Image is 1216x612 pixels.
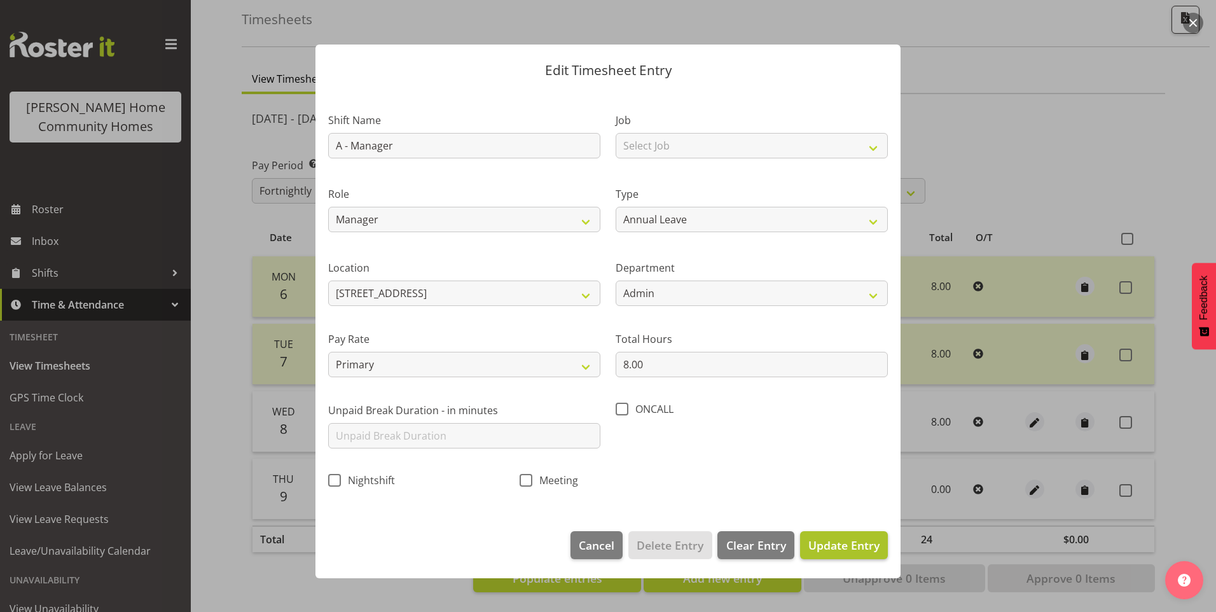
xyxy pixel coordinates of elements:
[570,531,623,559] button: Cancel
[616,331,888,347] label: Total Hours
[616,186,888,202] label: Type
[616,352,888,377] input: Total Hours
[328,186,600,202] label: Role
[328,403,600,418] label: Unpaid Break Duration - in minutes
[328,133,600,158] input: Shift Name
[328,113,600,128] label: Shift Name
[637,537,703,553] span: Delete Entry
[328,64,888,77] p: Edit Timesheet Entry
[328,331,600,347] label: Pay Rate
[579,537,614,553] span: Cancel
[328,423,600,449] input: Unpaid Break Duration
[616,260,888,275] label: Department
[726,537,786,553] span: Clear Entry
[1178,574,1191,587] img: help-xxl-2.png
[717,531,794,559] button: Clear Entry
[328,260,600,275] label: Location
[800,531,888,559] button: Update Entry
[808,538,880,553] span: Update Entry
[532,474,578,487] span: Meeting
[616,113,888,128] label: Job
[628,403,674,415] span: ONCALL
[628,531,712,559] button: Delete Entry
[341,474,395,487] span: Nightshift
[1198,275,1210,320] span: Feedback
[1192,263,1216,349] button: Feedback - Show survey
